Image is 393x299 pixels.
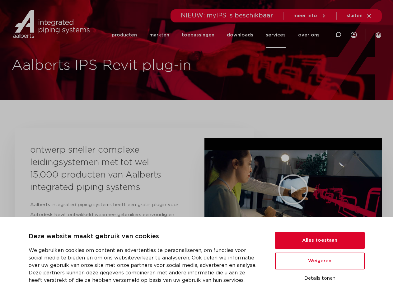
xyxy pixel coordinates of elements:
[112,22,137,48] a: producten
[347,13,372,19] a: sluiten
[29,232,260,242] p: Deze website maakt gebruik van cookies
[227,22,253,48] a: downloads
[278,174,309,205] div: Video afspelen
[351,22,357,48] div: my IPS
[12,56,390,76] h1: Aalberts IPS Revit plug-in
[275,232,365,249] button: Alles toestaan
[30,144,167,194] h3: ontwerp sneller complexe leidingsystemen met tot wel 15.000 producten van Aalberts integrated pip...
[149,22,169,48] a: markten
[275,273,365,284] button: Details tonen
[181,12,273,19] span: NIEUW: myIPS is beschikbaar
[275,253,365,269] button: Weigeren
[293,13,326,19] a: meer info
[112,22,320,48] nav: Menu
[298,22,320,48] a: over ons
[293,13,317,18] span: meer info
[266,22,286,48] a: services
[182,22,214,48] a: toepassingen
[29,247,260,284] p: We gebruiken cookies om content en advertenties te personaliseren, om functies voor social media ...
[347,13,363,18] span: sluiten
[30,200,183,260] p: Aalberts integrated piping systems heeft een gratis plugin voor Autodesk Revit ontwikkeld waarmee...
